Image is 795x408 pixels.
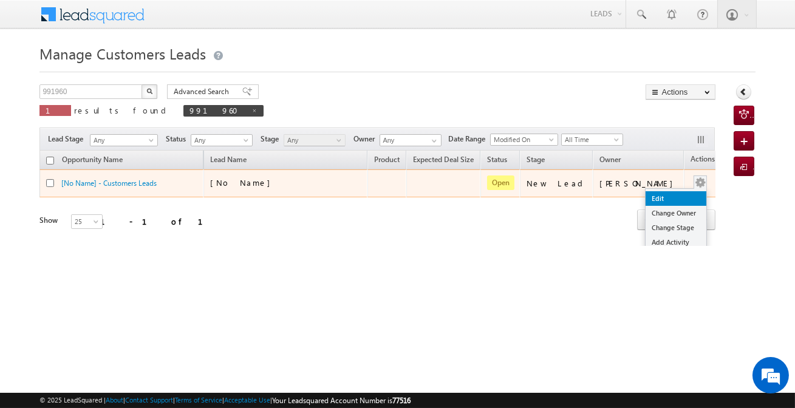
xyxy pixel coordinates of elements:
[284,135,342,146] span: Any
[646,206,706,220] a: Change Owner
[646,84,715,100] button: Actions
[39,44,206,63] span: Manage Customers Leads
[520,153,551,169] a: Stage
[481,153,513,169] a: Status
[684,152,721,168] span: Actions
[71,214,103,229] a: 25
[561,134,623,146] a: All Time
[61,178,157,188] a: [No Name] - Customers Leads
[39,215,61,226] div: Show
[204,153,253,169] span: Lead Name
[146,88,152,94] img: Search
[272,396,411,405] span: Your Leadsquared Account Number is
[407,153,480,169] a: Expected Deal Size
[380,134,442,146] input: Type to Search
[491,134,554,145] span: Modified On
[646,235,706,250] a: Add Activity
[353,134,380,144] span: Owner
[199,6,228,35] div: Minimize live chat window
[527,155,545,164] span: Stage
[261,134,284,144] span: Stage
[487,175,514,190] span: Open
[90,135,154,146] span: Any
[56,153,129,169] a: Opportunity Name
[166,134,191,144] span: Status
[490,134,558,146] a: Modified On
[39,395,411,406] span: © 2025 LeadSquared | | | | |
[125,396,173,404] a: Contact Support
[48,134,88,144] span: Lead Stage
[191,135,249,146] span: Any
[46,157,54,165] input: Check all records
[72,216,104,227] span: 25
[16,112,222,308] textarea: Type your message and hit 'Enter'
[646,220,706,235] a: Change Stage
[62,155,123,164] span: Opportunity Name
[224,396,270,404] a: Acceptable Use
[284,134,346,146] a: Any
[165,318,220,335] em: Start Chat
[21,64,51,80] img: d_60004797649_company_0_60004797649
[210,177,276,188] span: [No Name]
[448,134,490,144] span: Date Range
[191,134,253,146] a: Any
[189,105,245,115] span: 991960
[100,214,217,228] div: 1 - 1 of 1
[90,134,158,146] a: Any
[413,155,474,164] span: Expected Deal Size
[175,396,222,404] a: Terms of Service
[599,155,621,164] span: Owner
[637,211,660,230] a: prev
[527,178,587,189] div: New Lead
[637,209,660,230] span: prev
[74,105,171,115] span: results found
[562,134,619,145] span: All Time
[46,105,65,115] span: 1
[392,396,411,405] span: 77516
[425,135,440,147] a: Show All Items
[646,191,706,206] a: Edit
[106,396,123,404] a: About
[174,86,233,97] span: Advanced Search
[599,178,679,189] div: [PERSON_NAME]
[63,64,204,80] div: Chat with us now
[374,155,400,164] span: Product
